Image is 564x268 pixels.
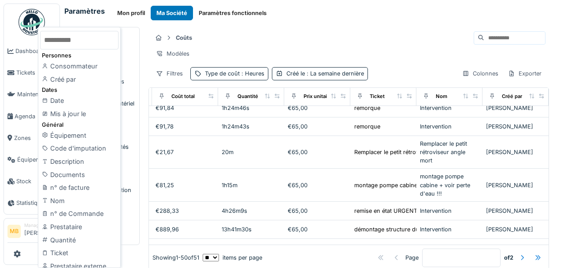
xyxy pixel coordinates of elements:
[40,73,119,86] div: Créé par
[7,225,21,238] li: MB
[222,148,281,156] div: 20m
[40,142,119,155] div: Code d'imputation
[24,222,56,229] div: Manager
[40,220,119,234] div: Prestataire
[504,67,545,80] div: Exporter
[486,207,545,215] div: [PERSON_NAME]
[237,93,258,100] div: Quantité
[354,207,417,215] div: remise en état URGENT
[193,6,272,20] button: Paramètres fonctionnels
[202,253,262,262] div: items per page
[16,177,56,185] span: Stock
[156,207,215,215] div: €288,33
[286,69,364,78] div: Créé le
[504,253,513,262] strong: of 2
[222,104,281,112] div: 1h24m46s
[40,194,119,208] div: Nom
[152,253,199,262] div: Showing 1 - 50 of 51
[156,104,215,112] div: €91,84
[420,207,479,215] div: Intervention
[40,234,119,247] div: Quantité
[458,67,502,80] div: Colonnes
[420,225,479,234] div: Intervention
[205,69,264,78] div: Type de coût
[64,7,105,15] h6: Paramètres
[24,222,56,241] li: [PERSON_NAME]
[354,181,474,189] div: montage pompe cabine + voir perte d'eau !!!
[436,93,447,100] div: Nom
[40,207,119,220] div: n° de Commande
[40,94,119,107] div: Date
[405,253,419,262] div: Page
[171,93,195,100] div: Coût total
[40,86,119,94] div: Dates
[354,148,463,156] div: Remplacer le petit rétroviseur angle mort
[486,104,545,112] div: [PERSON_NAME]
[486,181,545,189] div: [PERSON_NAME]
[40,107,119,121] div: Mis à jour le
[420,140,479,165] div: Remplacer le petit rétroviseur angle mort
[288,148,347,156] div: €65,00
[486,225,545,234] div: [PERSON_NAME]
[420,122,479,131] div: Intervention
[222,122,281,131] div: 1h24m43s
[222,225,281,234] div: 13h41m30s
[40,60,119,73] div: Consommateur
[19,9,45,35] img: Badge_color-CXgf-gQk.svg
[152,47,193,60] div: Modèles
[172,34,196,42] strong: Coûts
[288,181,347,189] div: €65,00
[40,168,119,181] div: Documents
[156,122,215,131] div: €91,78
[156,181,215,189] div: €81,25
[152,67,187,80] div: Filtres
[16,68,56,77] span: Tickets
[288,225,347,234] div: €65,00
[420,172,479,198] div: montage pompe cabine + voir perte d'eau !!!
[14,134,56,142] span: Zones
[40,51,119,60] div: Personnes
[17,90,56,98] span: Maintenance
[15,112,56,121] span: Agenda
[222,181,281,189] div: 1h15m
[151,6,193,20] button: Ma Société
[502,93,522,100] div: Créé par
[111,6,151,20] button: Mon profil
[288,207,347,215] div: €65,00
[40,246,119,260] div: Ticket
[486,148,545,156] div: [PERSON_NAME]
[16,199,56,207] span: Statistiques
[420,104,479,112] div: Intervention
[156,148,215,156] div: €21,67
[370,93,385,100] div: Ticket
[40,181,119,194] div: n° de facture
[240,70,264,77] span: : Heures
[222,207,281,215] div: 4h26m9s
[354,104,380,112] div: remorque
[40,121,119,129] div: Général
[156,225,215,234] div: €889,96
[15,47,56,55] span: Dashboard
[305,70,364,77] span: : La semaine dernière
[40,155,119,168] div: Description
[40,129,119,142] div: Équipement
[17,155,56,164] span: Équipements
[354,225,439,234] div: démontage structure du CP063
[304,93,332,100] div: Prix unitaire
[354,122,380,131] div: remorque
[486,122,545,131] div: [PERSON_NAME]
[288,104,347,112] div: €65,00
[288,122,347,131] div: €65,00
